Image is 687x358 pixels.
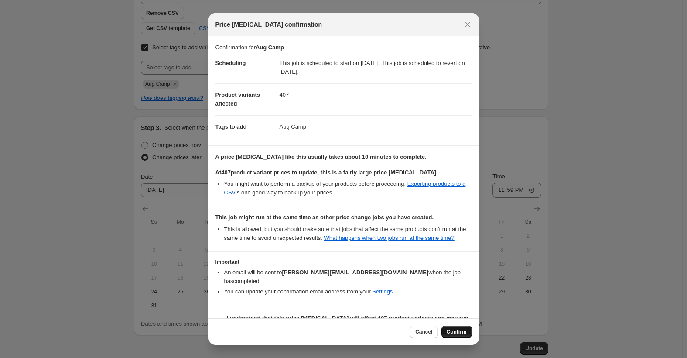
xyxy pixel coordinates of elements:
[282,269,428,276] b: [PERSON_NAME][EMAIL_ADDRESS][DOMAIN_NAME]
[461,18,474,31] button: Close
[215,153,427,160] b: A price [MEDICAL_DATA] like this usually takes about 10 minutes to complete.
[280,83,472,106] dd: 407
[224,225,472,242] li: This is allowed, but you should make sure that jobs that affect the same products don ' t run at ...
[224,287,472,296] li: You can update your confirmation email address from your .
[447,328,467,335] span: Confirm
[215,169,438,176] b: At 407 product variant prices to update, this is a fairly large price [MEDICAL_DATA].
[415,328,432,335] span: Cancel
[256,44,284,51] b: Aug Camp
[215,92,260,107] span: Product variants affected
[215,60,246,66] span: Scheduling
[215,43,472,52] p: Confirmation for
[280,52,472,83] dd: This job is scheduled to start on [DATE]. This job is scheduled to revert on [DATE].
[372,288,393,295] a: Settings
[224,180,472,197] li: You might want to perform a backup of your products before proceeding. is one good way to backup ...
[215,20,322,29] span: Price [MEDICAL_DATA] confirmation
[224,268,472,286] li: An email will be sent to when the job has completed .
[280,115,472,138] dd: Aug Camp
[215,259,472,266] h3: Important
[410,326,437,338] button: Cancel
[441,326,472,338] button: Confirm
[324,235,455,241] a: What happens when two jobs run at the same time?
[215,123,247,130] span: Tags to add
[227,315,468,330] b: I understand that this price [MEDICAL_DATA] will affect 407 product variants and may run at the s...
[215,214,434,221] b: This job might run at the same time as other price change jobs you have created.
